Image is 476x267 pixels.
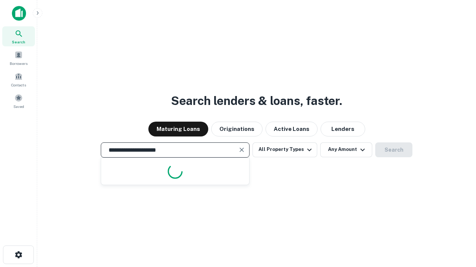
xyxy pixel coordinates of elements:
[266,122,318,136] button: Active Loans
[253,142,317,157] button: All Property Types
[11,82,26,88] span: Contacts
[10,60,28,66] span: Borrowers
[12,39,25,45] span: Search
[2,48,35,68] a: Borrowers
[321,122,365,136] button: Lenders
[2,91,35,111] a: Saved
[439,208,476,243] iframe: Chat Widget
[2,69,35,89] a: Contacts
[171,92,342,110] h3: Search lenders & loans, faster.
[320,142,372,157] button: Any Amount
[12,6,26,21] img: capitalize-icon.png
[2,26,35,46] a: Search
[237,145,247,155] button: Clear
[148,122,208,136] button: Maturing Loans
[13,103,24,109] span: Saved
[211,122,263,136] button: Originations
